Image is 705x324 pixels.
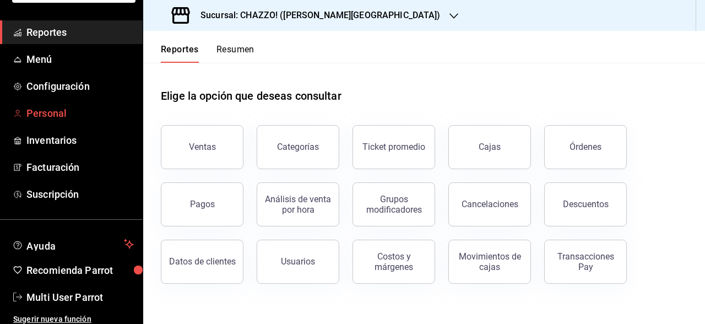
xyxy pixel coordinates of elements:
span: Suscripción [26,187,134,202]
span: Reportes [26,25,134,40]
button: Resumen [216,44,254,63]
button: Datos de clientes [161,240,243,284]
div: Costos y márgenes [360,251,428,272]
div: Pagos [190,199,215,209]
span: Facturación [26,160,134,175]
div: Datos de clientes [169,256,236,267]
div: Transacciones Pay [551,251,620,272]
div: Cancelaciones [462,199,518,209]
button: Ventas [161,125,243,169]
span: Personal [26,106,134,121]
span: Inventarios [26,133,134,148]
div: Órdenes [570,142,601,152]
button: Pagos [161,182,243,226]
div: Categorías [277,142,319,152]
button: Transacciones Pay [544,240,627,284]
h1: Elige la opción que deseas consultar [161,88,341,104]
div: Movimientos de cajas [455,251,524,272]
div: Descuentos [563,199,609,209]
span: Ayuda [26,237,120,251]
button: Cajas [448,125,531,169]
div: Usuarios [281,256,315,267]
button: Usuarios [257,240,339,284]
span: Configuración [26,79,134,94]
button: Movimientos de cajas [448,240,531,284]
div: Ticket promedio [362,142,425,152]
button: Órdenes [544,125,627,169]
h3: Sucursal: CHAZZO! ([PERSON_NAME][GEOGRAPHIC_DATA]) [192,9,441,22]
button: Categorías [257,125,339,169]
span: Multi User Parrot [26,290,134,305]
button: Descuentos [544,182,627,226]
div: navigation tabs [161,44,254,63]
button: Reportes [161,44,199,63]
div: Análisis de venta por hora [264,194,332,215]
button: Ticket promedio [352,125,435,169]
span: Menú [26,52,134,67]
span: Recomienda Parrot [26,263,134,278]
button: Cancelaciones [448,182,531,226]
div: Grupos modificadores [360,194,428,215]
div: Cajas [479,142,501,152]
button: Costos y márgenes [352,240,435,284]
button: Análisis de venta por hora [257,182,339,226]
div: Ventas [189,142,216,152]
button: Grupos modificadores [352,182,435,226]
